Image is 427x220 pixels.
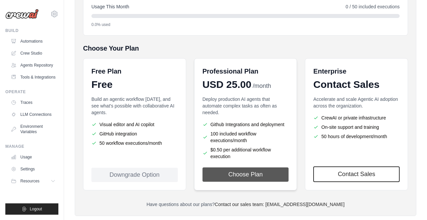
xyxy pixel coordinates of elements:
[91,79,178,91] div: Free
[83,201,408,208] p: Have questions about our plans?
[8,48,58,59] a: Crew Studio
[5,203,58,215] button: Logout
[313,67,400,76] h6: Enterprise
[8,36,58,47] a: Automations
[253,82,271,91] span: /month
[5,89,58,95] div: Operate
[8,164,58,174] a: Settings
[202,67,259,76] h6: Professional Plan
[346,3,400,10] span: 0 / 50 included executions
[202,79,252,91] span: USD 25.00
[8,60,58,71] a: Agents Repository
[202,121,289,128] li: Github Integrations and deployment
[313,114,400,121] li: CrewAI or private infrastructure
[5,28,58,33] div: Build
[313,79,400,91] div: Contact Sales
[91,121,178,128] li: Visual editor and AI copilot
[91,168,178,182] div: Downgrade Option
[20,178,39,184] span: Resources
[30,206,42,212] span: Logout
[313,124,400,130] li: On-site support and training
[313,96,400,109] p: Accelerate and scale Agentic AI adoption across the organization.
[91,22,110,27] span: 0.0% used
[8,72,58,83] a: Tools & Integrations
[5,144,58,149] div: Manage
[91,96,178,116] p: Build an agentic workflow [DATE], and see what's possible with collaborative AI agents.
[91,3,129,10] span: Usage This Month
[313,166,400,182] a: Contact Sales
[8,121,58,137] a: Environment Variables
[202,146,289,160] li: $0.50 per additional workflow execution
[8,109,58,120] a: LLM Connections
[83,44,408,53] h5: Choose Your Plan
[8,176,58,186] button: Resources
[202,130,289,144] li: 100 included workflow executions/month
[202,96,289,116] p: Deploy production AI agents that automate complex tasks as often as needed.
[5,9,39,19] img: Logo
[8,152,58,162] a: Usage
[313,133,400,140] li: 50 hours of development/month
[91,67,121,76] h6: Free Plan
[202,167,289,182] button: Choose Plan
[8,97,58,108] a: Traces
[394,188,427,220] iframe: Chat Widget
[215,202,345,207] a: Contact our sales team: [EMAIL_ADDRESS][DOMAIN_NAME]
[91,130,178,137] li: GitHub integration
[91,140,178,146] li: 50 workflow executions/month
